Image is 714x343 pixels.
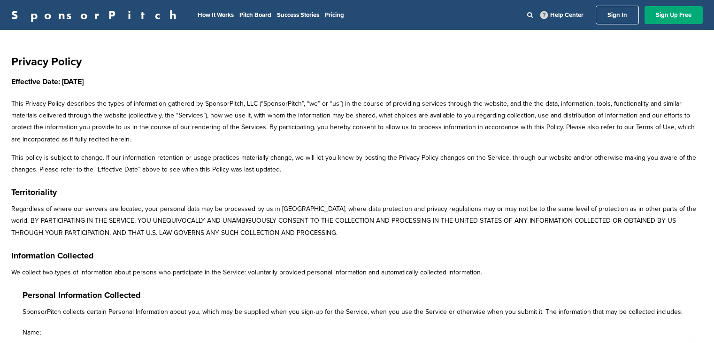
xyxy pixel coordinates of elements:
p: This Privacy Policy describes the types of information gathered by SponsorPitch, LLC (“SponsorPit... [11,98,703,145]
a: Pricing [325,11,344,19]
a: Pitch Board [239,11,271,19]
h2: Information Collected [11,249,703,262]
p: Regardless of where our servers are located, your personal data may be processed by us in [GEOGRA... [11,203,703,239]
h2: Territoriality [11,186,703,199]
p: SponsorPitch collects certain Personal Information about you, which may be supplied when you sign... [23,306,703,318]
h1: Privacy Policy [11,54,703,70]
a: Sign In [596,6,639,24]
a: Sign Up Free [645,6,703,24]
a: Help Center [538,9,585,21]
a: How It Works [198,11,234,19]
p: This policy is subject to change. If our information retention or usage practices materially chan... [11,152,703,175]
a: Success Stories [277,11,319,19]
p: We collect two types of information about persons who participate in the Service: voluntarily pro... [11,266,703,278]
h3: Effective Date: [DATE] [11,76,703,87]
li: Name; [23,327,703,337]
h2: Personal Information Collected [23,289,703,302]
a: SponsorPitch [11,9,183,21]
iframe: Button to launch messaging window [676,305,706,335]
